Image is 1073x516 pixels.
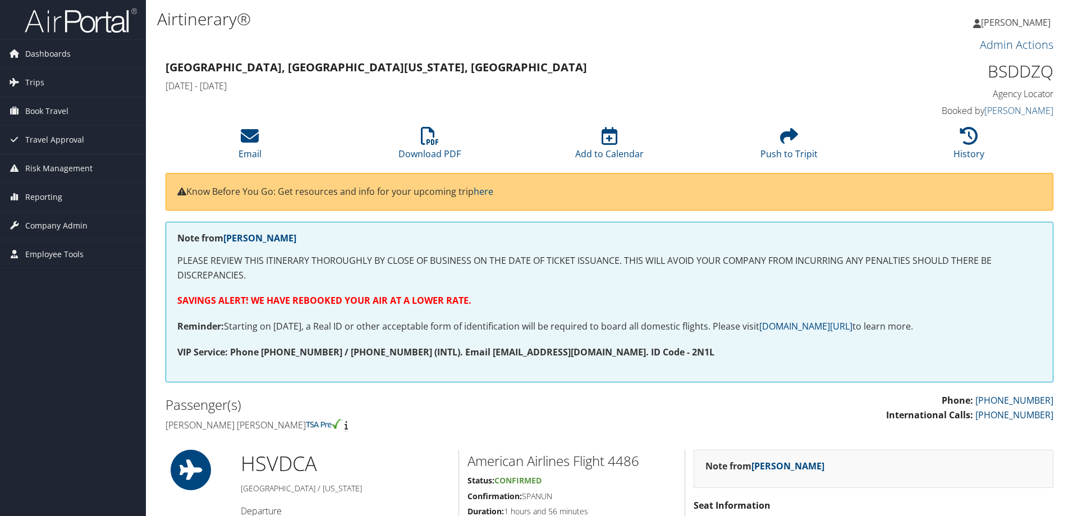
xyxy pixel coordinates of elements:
[975,394,1053,407] a: [PHONE_NUMBER]
[844,60,1053,83] h1: BSDDZQ
[942,394,973,407] strong: Phone:
[467,475,494,486] strong: Status:
[166,395,601,414] h2: Passenger(s)
[306,419,342,429] img: tsa-precheck.png
[751,460,824,472] a: [PERSON_NAME]
[886,409,973,421] strong: International Calls:
[25,240,84,268] span: Employee Tools
[398,133,461,160] a: Download PDF
[844,88,1053,100] h4: Agency Locator
[759,320,852,332] a: [DOMAIN_NAME][URL]
[25,126,84,154] span: Travel Approval
[157,7,760,31] h1: Airtinerary®
[177,232,296,244] strong: Note from
[980,37,1053,52] a: Admin Actions
[25,183,62,211] span: Reporting
[25,69,44,97] span: Trips
[177,319,1042,334] p: Starting on [DATE], a Real ID or other acceptable form of identification will be required to boar...
[973,6,1062,39] a: [PERSON_NAME]
[177,185,1042,199] p: Know Before You Go: Get resources and info for your upcoming trip
[177,294,471,307] strong: SAVINGS ALERT! WE HAVE REBOOKED YOUR AIR AT A LOWER RATE.
[223,232,296,244] a: [PERSON_NAME]
[844,104,1053,117] h4: Booked by
[177,320,224,332] strong: Reminder:
[239,133,262,160] a: Email
[981,16,1051,29] span: [PERSON_NAME]
[705,460,824,472] strong: Note from
[166,60,587,75] strong: [GEOGRAPHIC_DATA], [GEOGRAPHIC_DATA] [US_STATE], [GEOGRAPHIC_DATA]
[575,133,644,160] a: Add to Calendar
[984,104,1053,117] a: [PERSON_NAME]
[241,483,450,494] h5: [GEOGRAPHIC_DATA] / [US_STATE]
[694,499,771,512] strong: Seat Information
[467,491,522,501] strong: Confirmation:
[177,346,714,358] strong: VIP Service: Phone [PHONE_NUMBER] / [PHONE_NUMBER] (INTL). Email [EMAIL_ADDRESS][DOMAIN_NAME]. ID...
[953,133,984,160] a: History
[25,7,137,34] img: airportal-logo.png
[760,133,818,160] a: Push to Tripit
[25,97,68,125] span: Book Travel
[467,451,676,471] h2: American Airlines Flight 4486
[166,80,827,92] h4: [DATE] - [DATE]
[494,475,542,486] span: Confirmed
[241,450,450,478] h1: HSV DCA
[25,40,71,68] span: Dashboards
[177,254,1042,282] p: PLEASE REVIEW THIS ITINERARY THOROUGHLY BY CLOSE OF BUSINESS ON THE DATE OF TICKET ISSUANCE. THIS...
[25,212,88,240] span: Company Admin
[25,154,93,182] span: Risk Management
[474,185,493,198] a: here
[166,419,601,431] h4: [PERSON_NAME] [PERSON_NAME]
[975,409,1053,421] a: [PHONE_NUMBER]
[467,491,676,502] h5: SPANUN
